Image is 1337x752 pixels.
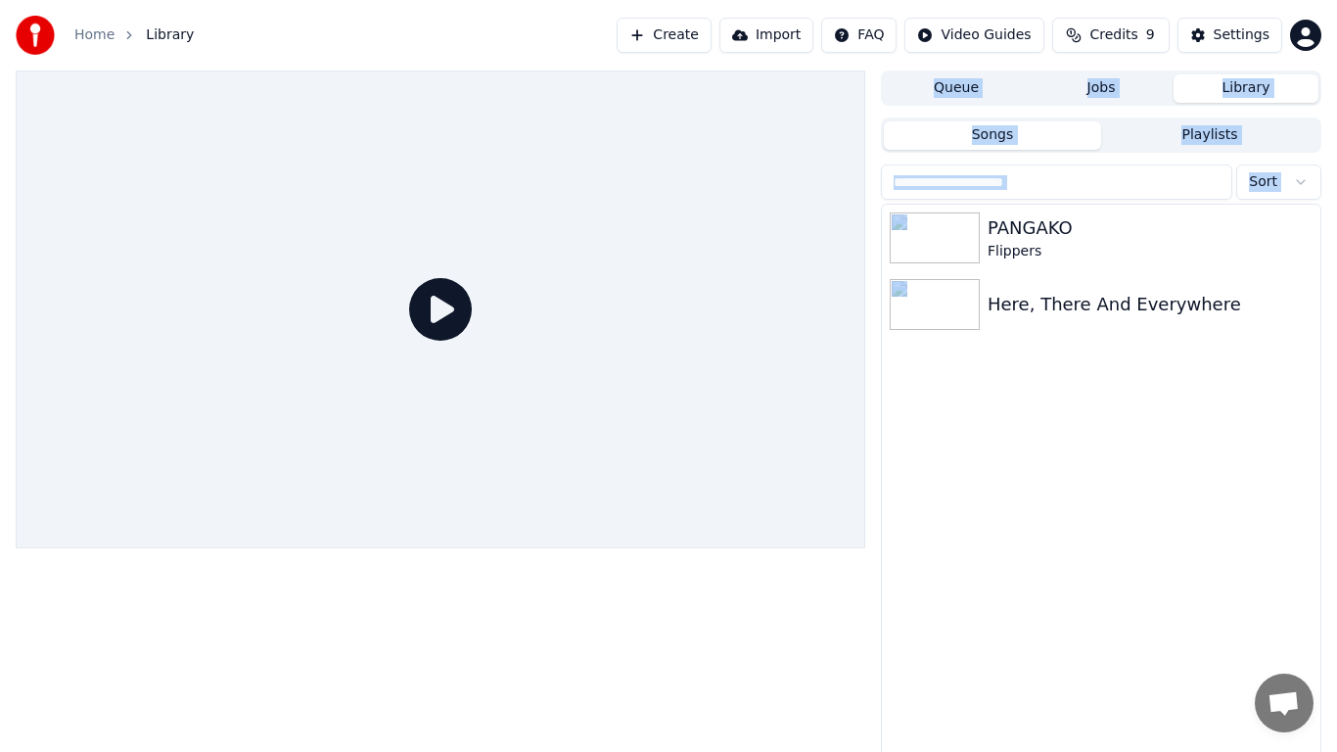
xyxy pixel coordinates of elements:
button: Queue [884,74,1029,103]
button: Playlists [1101,121,1318,150]
div: Settings [1214,25,1269,45]
button: Video Guides [904,18,1043,53]
nav: breadcrumb [74,25,194,45]
button: Songs [884,121,1101,150]
a: Home [74,25,115,45]
button: Settings [1177,18,1282,53]
button: Create [617,18,712,53]
span: 9 [1146,25,1155,45]
button: FAQ [821,18,897,53]
button: Jobs [1029,74,1174,103]
img: youka [16,16,55,55]
span: Sort [1249,172,1277,192]
button: Credits9 [1052,18,1170,53]
div: Flippers [988,242,1313,261]
button: Import [719,18,813,53]
div: PANGAKO [988,214,1313,242]
a: Open chat [1255,674,1314,732]
span: Credits [1089,25,1137,45]
button: Library [1174,74,1318,103]
span: Library [146,25,194,45]
div: Here, There And Everywhere [988,291,1313,318]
